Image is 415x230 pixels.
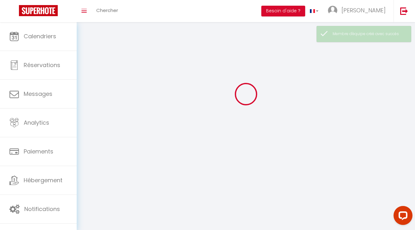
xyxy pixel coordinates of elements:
span: Hébergement [24,176,62,184]
iframe: LiveChat chat widget [388,203,415,230]
span: Chercher [96,7,118,14]
span: Réservations [24,61,60,69]
span: Calendriers [24,32,56,40]
span: Paiements [24,147,53,155]
button: Besoin d'aide ? [261,6,305,16]
img: Super Booking [19,5,58,16]
div: Membre d'équipe créé avec succès [333,31,405,37]
span: Notifications [24,205,60,213]
span: [PERSON_NAME] [341,6,386,14]
span: Messages [24,90,52,98]
img: logout [400,7,408,15]
span: Analytics [24,119,49,127]
img: ... [328,6,337,15]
